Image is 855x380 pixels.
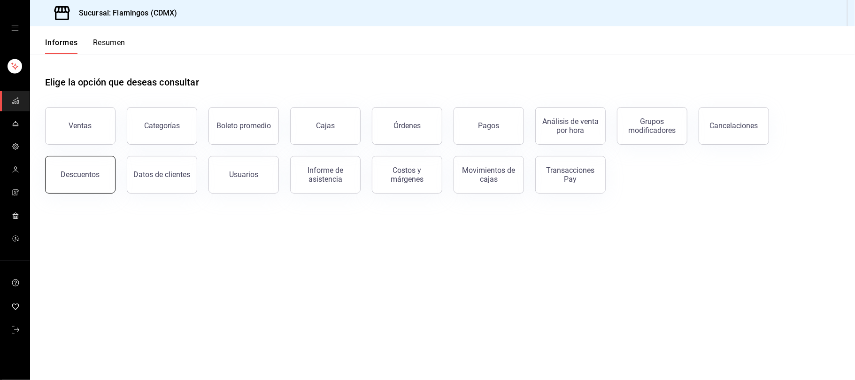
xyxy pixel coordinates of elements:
[308,166,343,184] font: Informe de asistencia
[535,156,606,194] button: Transacciones Pay
[69,121,92,130] font: Ventas
[316,121,335,130] font: Cajas
[391,166,424,184] font: Costos y márgenes
[710,121,758,130] font: Cancelaciones
[45,107,116,145] button: Ventas
[134,170,191,179] font: Datos de clientes
[478,121,500,130] font: Pagos
[45,38,78,47] font: Informes
[11,24,19,32] button: cajón abierto
[208,107,279,145] button: Boleto promedio
[127,107,197,145] button: Categorías
[372,156,442,194] button: Costos y márgenes
[535,107,606,145] button: Análisis de venta por hora
[45,156,116,194] button: Descuentos
[45,38,125,54] div: pestañas de navegación
[372,107,442,145] button: Órdenes
[454,156,524,194] button: Movimientos de cajas
[290,107,361,145] button: Cajas
[454,107,524,145] button: Pagos
[79,8,177,17] font: Sucursal: Flamingos (CDMX)
[61,170,100,179] font: Descuentos
[216,121,271,130] font: Boleto promedio
[547,166,595,184] font: Transacciones Pay
[462,166,516,184] font: Movimientos de cajas
[208,156,279,194] button: Usuarios
[45,77,199,88] font: Elige la opción que deseas consultar
[229,170,258,179] font: Usuarios
[144,121,180,130] font: Categorías
[617,107,687,145] button: Grupos modificadores
[629,117,676,135] font: Grupos modificadores
[393,121,421,130] font: Órdenes
[127,156,197,194] button: Datos de clientes
[93,38,125,47] font: Resumen
[542,117,599,135] font: Análisis de venta por hora
[290,156,361,194] button: Informe de asistencia
[699,107,769,145] button: Cancelaciones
